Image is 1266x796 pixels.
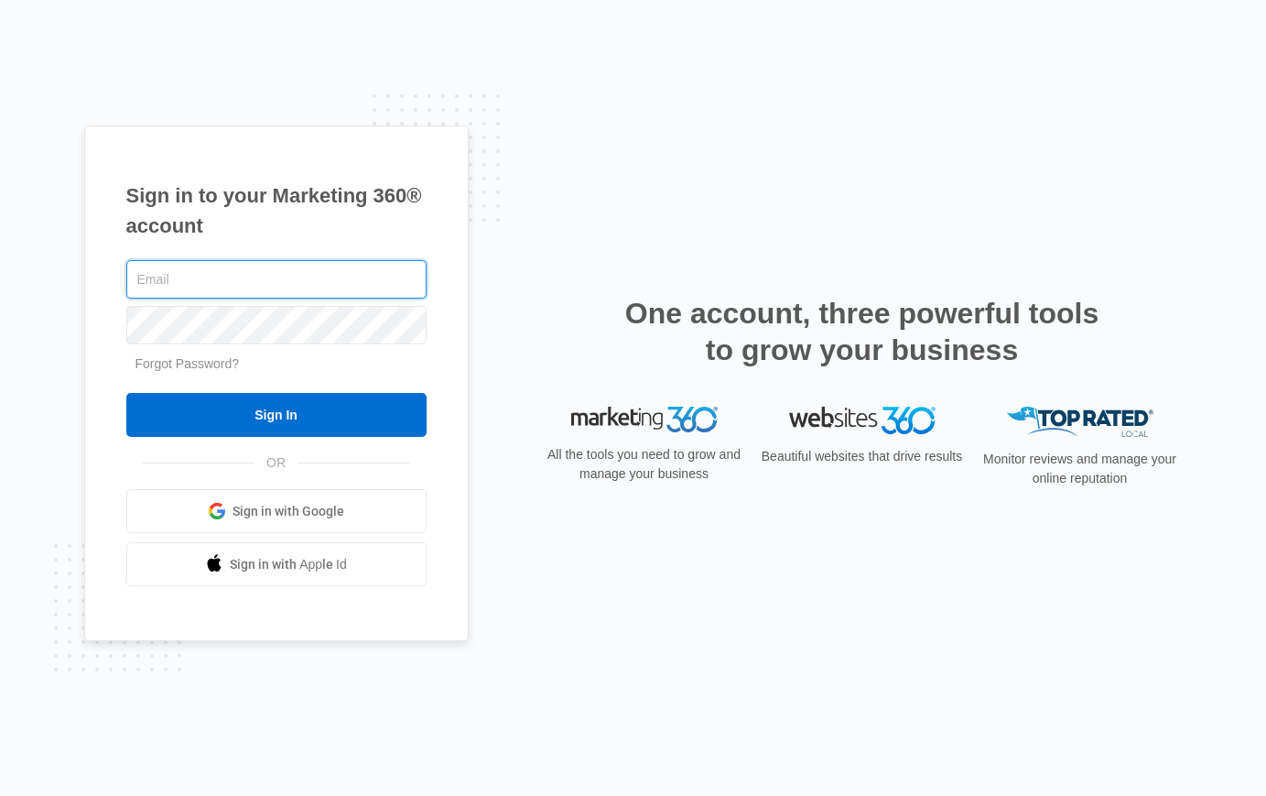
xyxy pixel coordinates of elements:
span: OR [254,453,298,473]
p: Beautiful websites that drive results [760,447,965,466]
span: Sign in with Apple Id [230,555,347,574]
p: All the tools you need to grow and manage your business [542,445,747,484]
h2: One account, three powerful tools to grow your business [620,295,1105,368]
a: Sign in with Apple Id [126,542,427,586]
h1: Sign in to your Marketing 360® account [126,180,427,241]
a: Forgot Password? [135,356,240,371]
img: Marketing 360 [571,407,718,432]
img: Websites 360 [789,407,936,433]
p: Monitor reviews and manage your online reputation [978,450,1183,488]
input: Email [126,260,427,299]
a: Sign in with Google [126,489,427,533]
span: Sign in with Google [233,502,344,521]
img: Top Rated Local [1007,407,1153,437]
input: Sign In [126,393,427,437]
